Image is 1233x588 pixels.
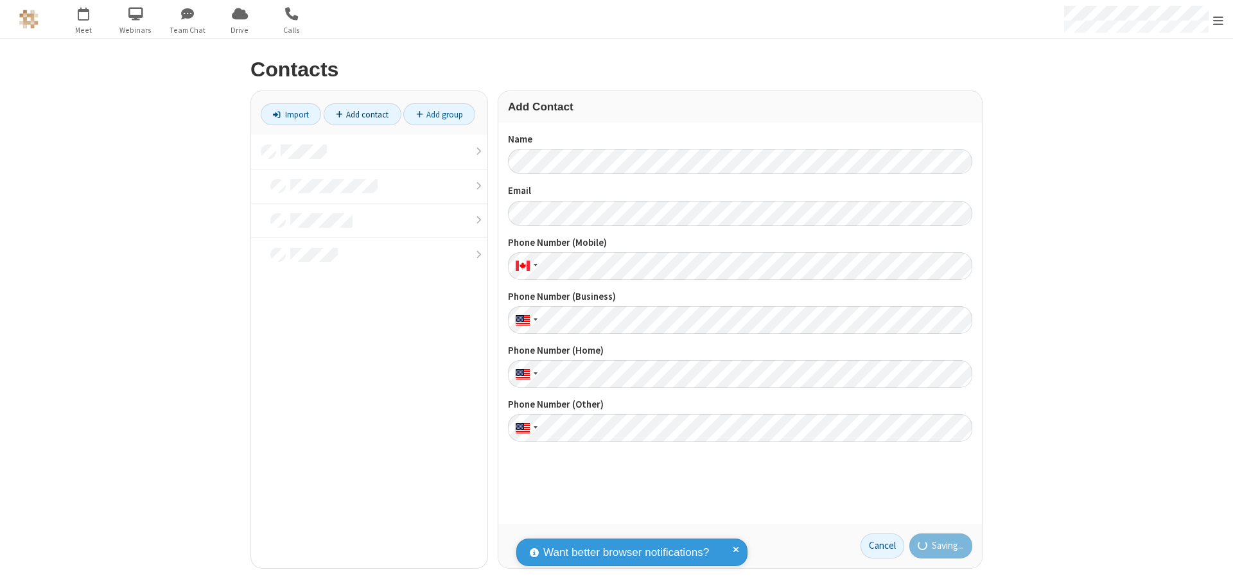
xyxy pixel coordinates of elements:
[324,103,401,125] a: Add contact
[508,236,972,250] label: Phone Number (Mobile)
[508,306,541,334] div: United States: + 1
[164,24,212,36] span: Team Chat
[861,533,904,559] a: Cancel
[508,360,541,388] div: United States: + 1
[403,103,475,125] a: Add group
[932,539,964,553] span: Saving...
[543,544,709,561] span: Want better browser notifications?
[268,24,316,36] span: Calls
[508,290,972,304] label: Phone Number (Business)
[112,24,160,36] span: Webinars
[60,24,108,36] span: Meet
[508,343,972,358] label: Phone Number (Home)
[508,414,541,442] div: United States: + 1
[250,58,983,81] h2: Contacts
[261,103,321,125] a: Import
[1201,555,1223,579] iframe: Chat
[216,24,264,36] span: Drive
[508,184,972,198] label: Email
[909,533,973,559] button: Saving...
[19,10,39,29] img: QA Selenium DO NOT DELETE OR CHANGE
[508,397,972,412] label: Phone Number (Other)
[508,132,972,147] label: Name
[508,101,972,113] h3: Add Contact
[508,252,541,280] div: Canada: + 1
